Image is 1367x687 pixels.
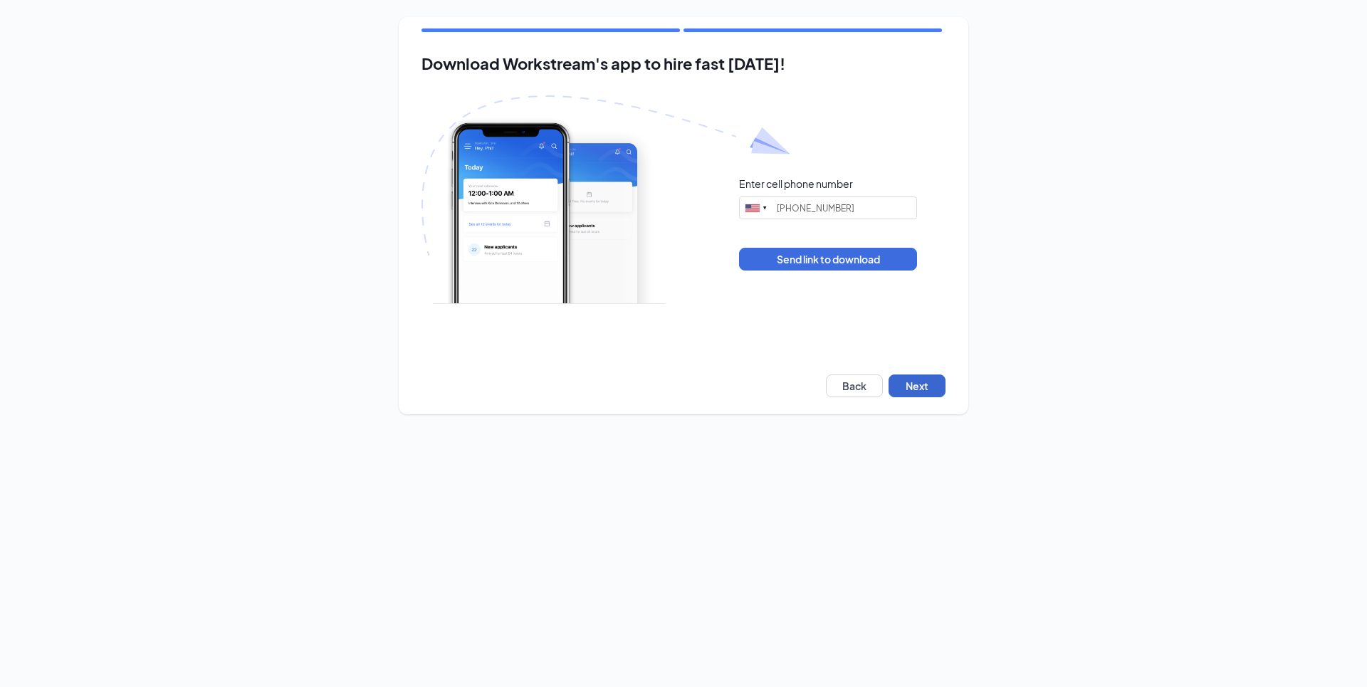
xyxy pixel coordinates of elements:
[740,197,772,219] div: United States: +1
[421,55,946,73] h2: Download Workstream's app to hire fast [DATE]!
[739,248,917,271] button: Send link to download
[826,374,883,397] button: Back
[739,196,917,219] input: (201) 555-0123
[889,374,946,397] button: Next
[421,95,790,304] img: Download Workstream's app with paper plane
[739,177,853,191] div: Enter cell phone number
